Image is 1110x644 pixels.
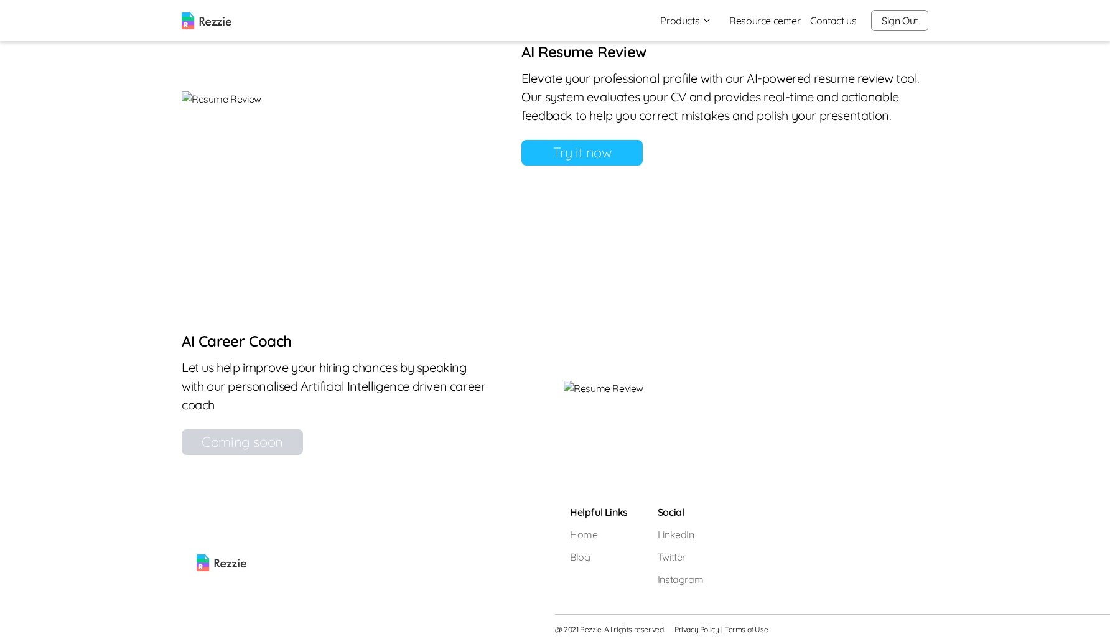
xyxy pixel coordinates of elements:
[658,572,703,587] a: Instagram
[810,13,856,28] a: Contact us
[182,429,303,455] div: Coming soon
[871,10,928,31] button: Sign Out
[521,69,928,125] p: Elevate your professional profile with our AI-powered resume review tool. Our system evaluates yo...
[658,527,703,542] a: LinkedIn
[729,13,800,28] a: Resource center
[182,358,488,414] p: Let us help improve your hiring chances by speaking with our personalised Artificial Intelligence...
[197,505,246,571] img: rezzie logo
[570,549,628,564] a: Blog
[725,625,768,635] a: Terms of Use
[182,12,231,29] img: logo
[564,381,928,396] img: Resume Review
[658,505,703,520] h5: Social
[658,549,703,564] a: Twitter
[555,625,665,635] span: @ 2021 Rezzie. All rights reserved.
[721,625,722,635] span: |
[521,140,643,166] a: Try it now
[182,331,488,351] h6: AI Career Coach
[674,625,719,635] a: Privacy Policy
[182,91,445,106] img: Resume Review
[521,42,928,62] h6: AI Resume Review
[660,13,712,28] button: Products
[570,527,628,542] a: Home
[570,505,628,520] h5: Helpful Links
